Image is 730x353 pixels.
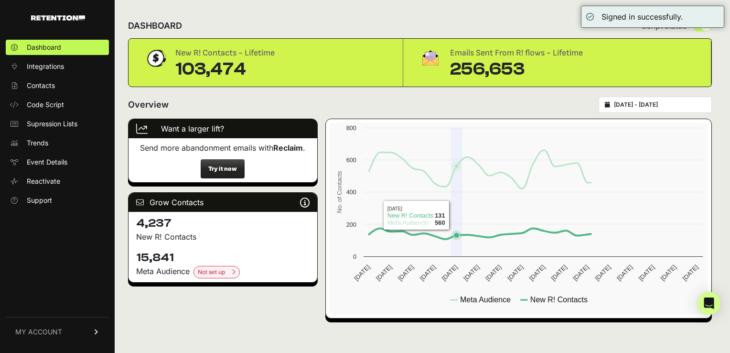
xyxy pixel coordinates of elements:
div: Meta Audience [136,265,310,278]
text: [DATE] [462,264,481,282]
text: [DATE] [397,264,415,282]
span: Support [27,196,52,205]
div: Grow Contacts [129,193,317,212]
text: [DATE] [506,264,525,282]
p: New R! Contacts [136,231,310,243]
text: [DATE] [681,264,699,282]
div: Want a larger lift? [129,119,317,138]
h2: Overview [128,98,169,111]
text: [DATE] [615,264,634,282]
a: Contacts [6,78,109,93]
span: MY ACCOUNT [15,327,62,337]
h2: DASHBOARD [128,19,182,33]
text: [DATE] [549,264,568,282]
a: Trends [6,135,109,151]
text: [DATE] [353,264,371,282]
span: Code Script [27,100,64,110]
text: [DATE] [484,264,503,282]
img: fa-envelope-19ae18322b30453b285274b1b8af3d052b27d846a4fbe8435d1a52b978f639a2.png [419,46,442,69]
text: [DATE] [571,264,590,282]
p: Send more abandonment emails with . [136,142,310,154]
img: Retention.com [31,15,85,21]
text: 800 [346,124,356,132]
img: dollar-coin-05c43ed7efb7bc0c12610022525b4bbbb207c7efeef5aecc26f025e68dcafac9.png [144,46,168,70]
a: Dashboard [6,40,109,55]
text: [DATE] [593,264,612,282]
strong: Reclaim [273,143,303,153]
text: New R! Contacts [530,296,588,304]
text: 0 [353,253,356,260]
span: Supression Lists [27,119,77,129]
text: 600 [346,156,356,164]
text: [DATE] [659,264,677,282]
text: Meta Audience [460,296,511,304]
a: Support [6,193,109,208]
text: [DATE] [418,264,437,282]
span: Event Details [27,157,67,167]
text: [DATE] [637,264,655,282]
span: Contacts [27,81,55,90]
a: Supression Lists [6,116,109,132]
div: Signed in successfully. [601,11,683,22]
div: New R! Contacts - Lifetime [175,46,275,60]
span: Integrations [27,62,64,71]
text: [DATE] [440,264,459,282]
div: 256,653 [450,60,583,79]
span: Reactivate [27,176,60,186]
text: No. of Contacts [335,171,343,213]
a: Event Details [6,154,109,170]
a: Integrations [6,59,109,74]
a: MY ACCOUNT [6,317,109,346]
span: Dashboard [27,43,61,52]
div: Open Intercom Messenger [698,292,720,315]
div: Emails Sent From R! flows - Lifetime [450,46,583,60]
h4: 4,237 [136,216,310,231]
h4: 15,841 [136,250,310,265]
strong: Try it now [208,165,237,172]
span: Trends [27,138,48,148]
div: 103,474 [175,60,275,79]
text: 400 [346,188,356,196]
text: [DATE] [375,264,393,282]
a: Reactivate [6,174,109,189]
text: [DATE] [527,264,546,282]
text: 200 [346,221,356,228]
a: Code Script [6,97,109,112]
